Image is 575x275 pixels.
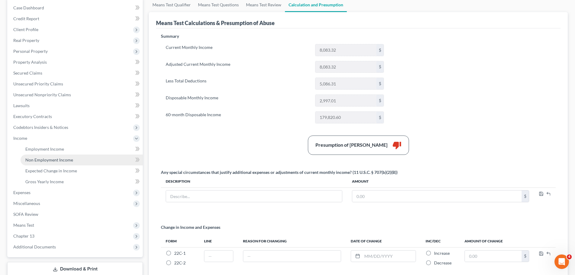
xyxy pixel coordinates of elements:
span: 4 [567,254,572,259]
span: Non Employment Income [25,157,73,162]
input: 0.00 [465,251,522,262]
div: $ [376,112,384,123]
input: 0.00 [352,190,522,202]
i: thumb_down [392,141,401,150]
span: Unsecured Priority Claims [13,81,63,86]
a: Employment Income [21,144,143,155]
div: Means Test Calculations & Presumption of Abuse [156,19,275,27]
th: Line [199,235,238,247]
th: Date of Change [346,235,421,247]
div: Presumption of [PERSON_NAME] [315,142,388,149]
span: Codebtors Insiders & Notices [13,125,68,130]
a: Case Dashboard [8,2,143,13]
p: Change in Income and Expenses [161,224,220,230]
span: Income [13,136,27,141]
span: Secured Claims [13,70,42,75]
a: Unsecured Nonpriority Claims [8,89,143,100]
input: 0.00 [315,44,376,56]
span: Increase [434,251,450,256]
div: $ [376,44,384,56]
a: Secured Claims [8,68,143,78]
a: Credit Report [8,13,143,24]
span: Executory Contracts [13,114,52,119]
th: Amount [347,175,534,187]
th: Reason for Changing [238,235,346,247]
span: Real Property [13,38,39,43]
input: MM/DD/YYYY [362,251,416,262]
span: Property Analysis [13,59,47,65]
div: $ [376,95,384,106]
span: Means Test [13,222,34,228]
span: Decrease [434,260,452,265]
input: 0.00 [315,112,376,123]
a: Non Employment Income [21,155,143,165]
span: Employment Income [25,146,64,152]
p: Summary [161,33,389,39]
span: SOFA Review [13,212,38,217]
a: Executory Contracts [8,111,143,122]
label: Adjusted Current Monthly Income [163,61,312,73]
span: Credit Report [13,16,39,21]
span: Miscellaneous [13,201,40,206]
div: $ [376,78,384,89]
span: Gross Yearly Income [25,179,64,184]
th: Inc/Dec [421,235,460,247]
label: Less Total Deductions [163,78,312,90]
div: $ [376,61,384,73]
div: $ [522,251,529,262]
span: Additional Documents [13,244,56,249]
input: -- [243,251,341,262]
span: Personal Property [13,49,48,54]
span: Expenses [13,190,30,195]
span: Unsecured Nonpriority Claims [13,92,71,97]
span: Chapter 13 [13,233,34,238]
th: Amount of Change [460,235,534,247]
span: Case Dashboard [13,5,44,10]
a: Lawsuits [8,100,143,111]
input: 0.00 [315,95,376,106]
a: Property Analysis [8,57,143,68]
a: Gross Yearly Income [21,176,143,187]
label: Current Monthly Income [163,44,312,56]
th: Description [161,175,347,187]
input: -- [204,251,233,262]
a: Expected Change in Income [21,165,143,176]
span: 22C-1 [174,251,186,256]
div: Any special circumstances that justify additional expenses or adjustments of current monthly inco... [161,169,398,175]
a: Unsecured Priority Claims [8,78,143,89]
input: 0.00 [315,78,376,89]
span: 22C-2 [174,260,186,265]
span: Lawsuits [13,103,30,108]
input: 0.00 [315,61,376,73]
div: $ [522,190,529,202]
span: Client Profile [13,27,38,32]
span: Expected Change in Income [25,168,77,173]
th: Form [161,235,199,247]
label: 60-month Disposable Income [163,111,312,123]
label: Disposable Monthly Income [163,94,312,107]
iframe: Intercom live chat [554,254,569,269]
input: Describe... [166,190,342,202]
a: SOFA Review [8,209,143,220]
